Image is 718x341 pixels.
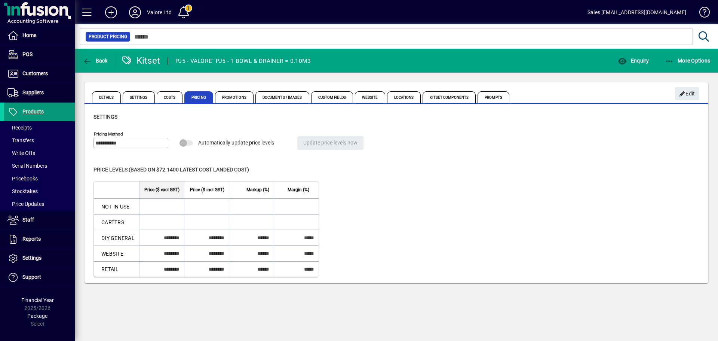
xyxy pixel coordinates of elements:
span: Financial Year [21,297,54,303]
span: Support [22,274,41,280]
span: Edit [679,88,695,100]
a: Support [4,268,75,287]
span: Automatically update price levels [198,140,274,146]
a: Suppliers [4,83,75,102]
a: Customers [4,64,75,83]
span: Update price levels now [303,137,358,149]
span: Prompts [478,91,509,103]
span: Transfers [7,137,34,143]
span: Price Updates [7,201,44,207]
a: Home [4,26,75,45]
span: Receipts [7,125,32,131]
app-page-header-button: Back [75,54,116,67]
span: Price ($ excl GST) [144,186,179,194]
button: Enquiry [616,54,651,67]
a: Transfers [4,134,75,147]
a: POS [4,45,75,64]
span: Settings [22,255,42,261]
a: Write Offs [4,147,75,159]
span: Suppliers [22,89,44,95]
span: Back [83,58,108,64]
span: Promotions [215,91,254,103]
span: Pricing [184,91,213,103]
span: Details [92,91,121,103]
span: Products [22,109,44,115]
span: Markup (%) [246,186,269,194]
button: Profile [123,6,147,19]
button: Edit [675,87,699,100]
a: Price Updates [4,198,75,210]
span: Website [355,91,385,103]
a: Stocktakes [4,185,75,198]
a: Settings [4,249,75,268]
span: Pricebooks [7,176,38,182]
span: Customers [22,70,48,76]
button: Update price levels now [297,136,363,150]
span: Home [22,32,36,38]
a: Pricebooks [4,172,75,185]
button: Back [81,54,110,67]
span: Costs [157,91,183,103]
span: Enquiry [618,58,649,64]
a: Receipts [4,121,75,134]
span: Stocktakes [7,188,38,194]
span: Package [27,313,47,319]
span: Kitset Components [423,91,476,103]
div: Kitset [122,55,160,67]
div: Sales [EMAIL_ADDRESS][DOMAIN_NAME] [587,6,686,18]
a: Reports [4,230,75,249]
span: More Options [665,58,711,64]
div: PJ5 - VALORE` PJ5 - 1 BOWL & DRAINER = 0.10M3 [175,55,311,67]
span: Settings [123,91,155,103]
span: Price levels (based on $72.1400 Latest cost landed cost) [93,167,249,173]
span: Product Pricing [89,33,127,40]
span: Custom Fields [311,91,353,103]
span: Serial Numbers [7,163,47,169]
mat-label: Pricing method [94,131,123,137]
a: Knowledge Base [694,1,709,26]
a: Serial Numbers [4,159,75,172]
button: More Options [663,54,712,67]
a: Staff [4,211,75,229]
span: POS [22,51,33,57]
td: CARTERS [94,214,139,230]
td: DIY GENERAL [94,230,139,246]
span: Write Offs [7,150,35,156]
span: Staff [22,217,34,223]
span: Reports [22,236,41,242]
span: Settings [93,114,117,120]
span: Margin (%) [288,186,309,194]
span: Locations [387,91,421,103]
button: Add [99,6,123,19]
div: Valore Ltd [147,6,172,18]
span: Price ($ incl GST) [190,186,224,194]
td: NOT IN USE [94,198,139,214]
span: Documents / Images [255,91,309,103]
td: WEBSITE [94,246,139,261]
td: RETAIL [94,261,139,277]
